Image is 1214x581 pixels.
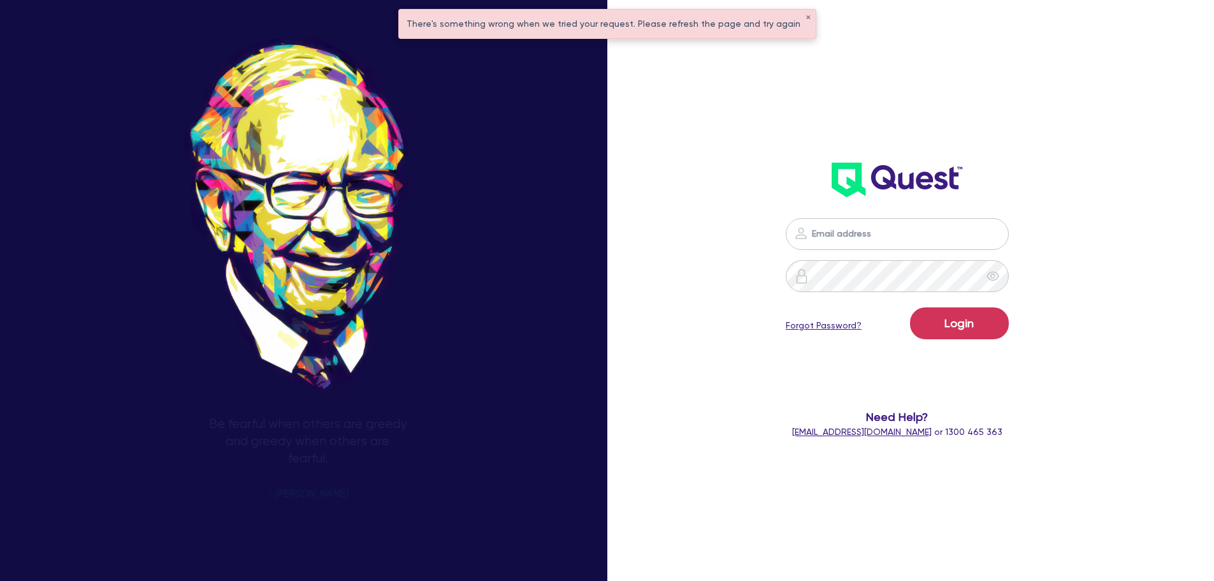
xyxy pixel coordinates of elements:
span: - [PERSON_NAME] [268,489,347,499]
div: There's something wrong when we tried your request. Please refresh the page and try again [399,10,816,38]
img: icon-password [793,226,809,241]
a: [EMAIL_ADDRESS][DOMAIN_NAME] [792,427,932,437]
span: eye [986,270,999,283]
a: Forgot Password? [786,319,862,332]
input: Email address [786,218,1009,250]
span: Need Help? [735,408,1060,425]
button: ✕ [806,15,811,21]
img: icon-password [794,268,809,284]
span: or 1300 465 363 [792,427,1002,437]
img: wH2k97JdezQIQAAAABJRU5ErkJggg== [832,163,962,197]
button: Login [910,307,1009,339]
